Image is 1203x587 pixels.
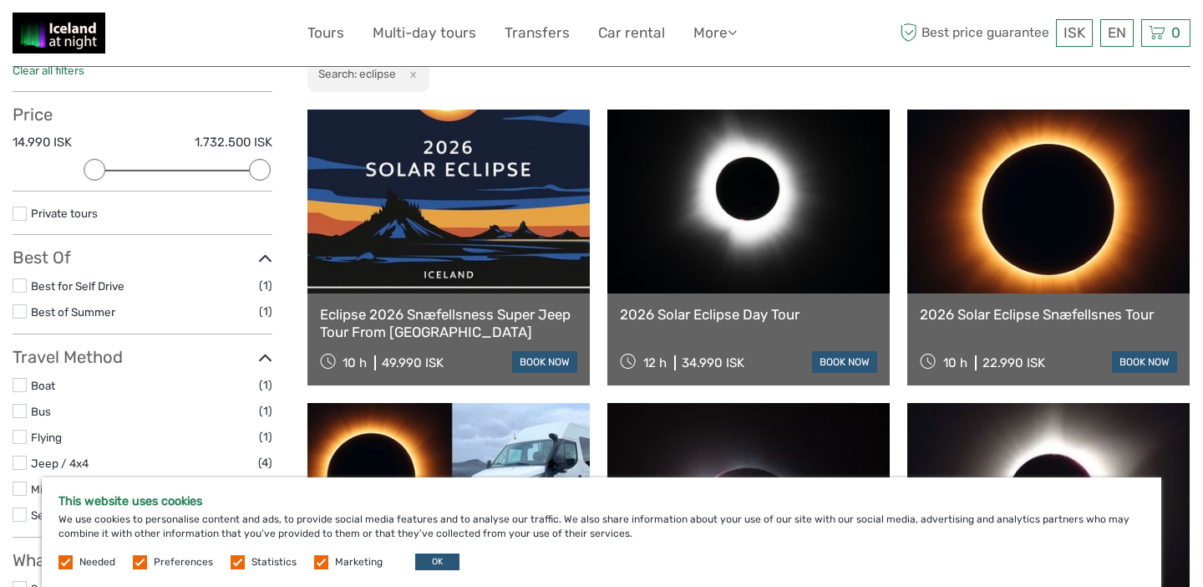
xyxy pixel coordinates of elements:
a: Self-Drive [31,508,84,522]
a: 2026 Solar Eclipse Snæfellsnes Tour [920,306,1177,323]
a: Multi-day tours [373,21,476,45]
a: book now [812,351,877,373]
h5: This website uses cookies [58,494,1145,508]
a: Flying [31,431,62,444]
span: 12 h [643,355,667,370]
div: EN [1100,19,1134,47]
button: Open LiveChat chat widget [192,26,212,46]
a: Clear all filters [13,64,84,77]
a: Best for Self Drive [31,279,124,293]
span: (4) [258,453,272,472]
label: 1.732.500 ISK [195,134,272,151]
a: book now [512,351,577,373]
span: ISK [1063,24,1085,41]
a: 2026 Solar Eclipse Day Tour [620,306,877,323]
a: Boat [31,379,55,392]
a: Jeep / 4x4 [31,457,89,470]
span: (1) [259,375,272,395]
div: 34.990 ISK [682,355,744,370]
h3: Best Of [13,248,272,268]
span: Best price guarantee [896,19,1053,47]
h3: What do you want to see? [13,550,272,570]
div: 49.990 ISK [382,355,444,370]
span: (1) [259,276,272,295]
a: Bus [31,405,51,418]
label: Needed [79,555,115,569]
a: Tours [307,21,344,45]
a: Eclipse 2026 Snæfellsness Super Jeep Tour From [GEOGRAPHIC_DATA] [320,306,577,340]
span: 0 [1169,24,1183,41]
span: 10 h [343,355,367,370]
label: 14.990 ISK [13,134,72,151]
a: Transfers [505,21,570,45]
div: 22.990 ISK [982,355,1045,370]
label: Marketing [335,555,383,569]
span: 10 h [943,355,967,370]
a: book now [1112,351,1177,373]
h3: Price [13,105,272,125]
h3: Travel Method [13,347,272,367]
img: 2375-0893e409-a1bb-4841-adb0-b7e32975a913_logo_small.jpg [13,13,105,54]
a: More [693,21,737,45]
button: OK [415,554,459,570]
label: Statistics [251,555,297,569]
p: We're away right now. Please check back later! [23,29,189,43]
a: Best of Summer [31,305,115,319]
label: Preferences [154,555,213,569]
a: Private tours [31,207,98,220]
span: (1) [259,401,272,421]
span: (1) [259,302,272,321]
button: x [398,65,421,83]
a: Mini Bus / Car [31,482,103,496]
div: We use cookies to personalise content and ads, to provide social media features and to analyse ou... [42,477,1161,587]
span: (1) [259,427,272,447]
a: Car rental [598,21,665,45]
h2: Search: eclipse [318,67,396,80]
